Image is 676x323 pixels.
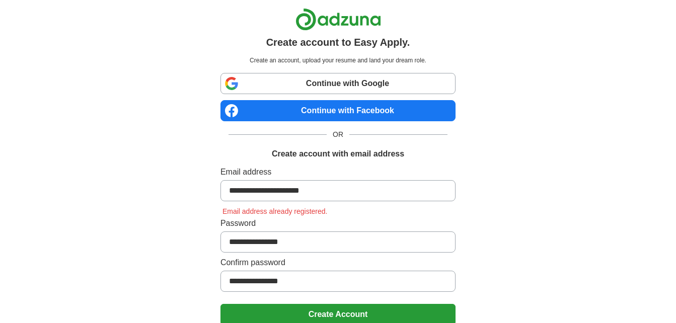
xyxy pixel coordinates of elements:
[222,56,454,65] p: Create an account, upload your resume and land your dream role.
[327,129,349,140] span: OR
[295,8,381,31] img: Adzuna logo
[220,73,456,94] a: Continue with Google
[266,35,410,50] h1: Create account to Easy Apply.
[220,217,456,229] label: Password
[220,166,456,178] label: Email address
[272,148,404,160] h1: Create account with email address
[220,207,330,215] span: Email address already registered.
[220,100,456,121] a: Continue with Facebook
[220,257,456,269] label: Confirm password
